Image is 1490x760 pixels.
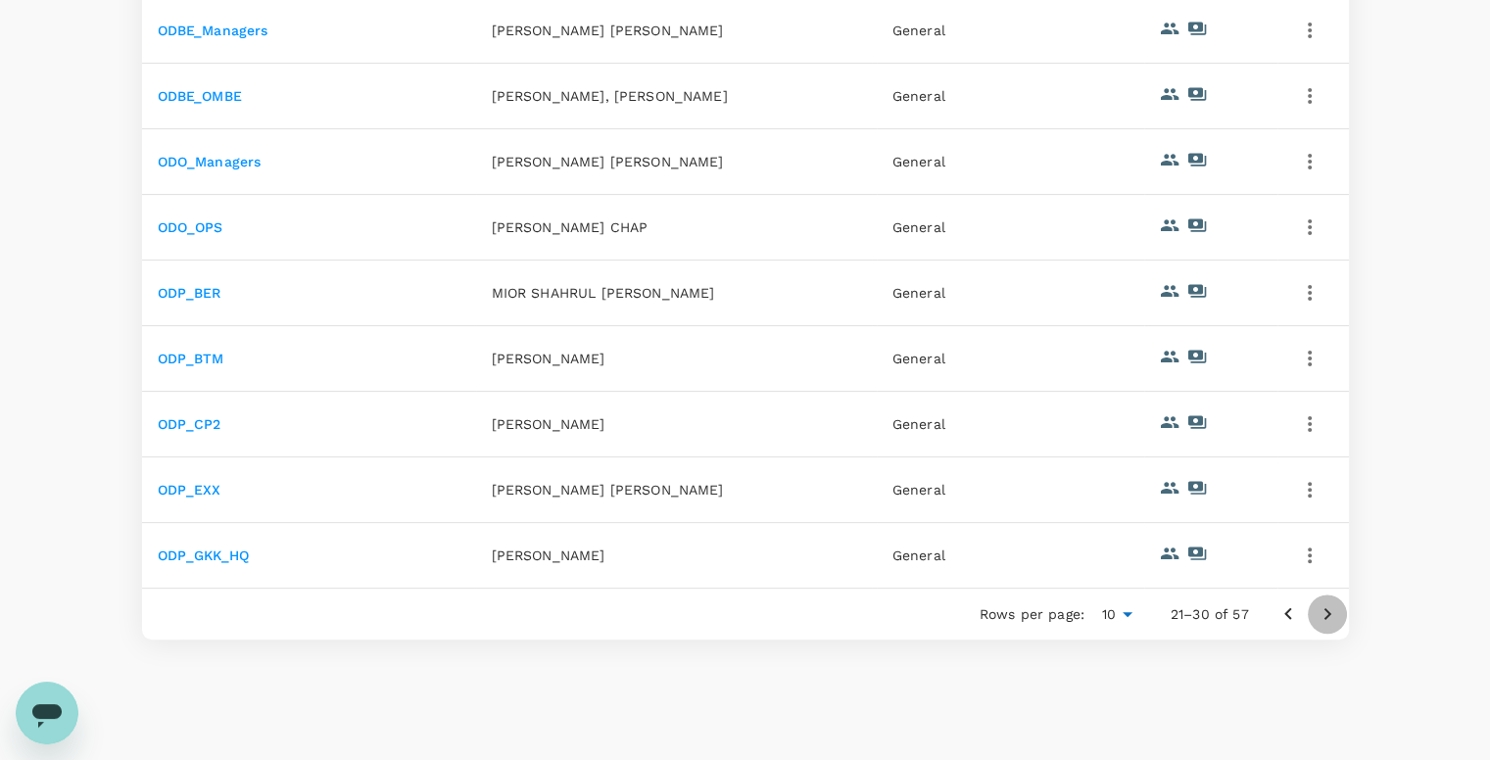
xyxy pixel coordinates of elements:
a: ODP_GKK_HQ [158,547,250,563]
p: [PERSON_NAME] [PERSON_NAME] [492,152,724,171]
p: [PERSON_NAME] [PERSON_NAME] [492,480,724,499]
p: [PERSON_NAME] CHAP [492,217,649,237]
a: ODBE_Managers [158,23,268,38]
a: ODP_EXX [158,482,221,498]
div: 10 [1092,600,1139,629]
p: General [892,480,1129,499]
p: General [892,217,1129,237]
p: [PERSON_NAME] [492,414,605,434]
a: ODO_OPS [158,219,223,235]
button: Go to previous page [1269,594,1308,634]
a: ODBE_OMBE [158,88,242,104]
a: ODP_BTM [158,351,224,366]
p: [PERSON_NAME] [492,349,605,368]
p: General [892,546,1129,565]
p: General [892,21,1129,40]
p: [PERSON_NAME] [PERSON_NAME] [492,21,724,40]
p: General [892,86,1129,106]
p: General [892,283,1129,303]
p: General [892,414,1129,434]
p: General [892,152,1129,171]
a: ODP_BER [158,285,221,301]
p: [PERSON_NAME] [492,546,605,565]
p: 21–30 of 57 [1171,604,1249,624]
p: General [892,349,1129,368]
p: Rows per page: [980,604,1084,624]
button: Go to next page [1308,594,1347,634]
iframe: Button to launch messaging window [16,682,78,744]
a: ODO_Managers [158,154,262,169]
p: MIOR SHAHRUL [PERSON_NAME] [492,283,715,303]
p: [PERSON_NAME], [PERSON_NAME] [492,86,728,106]
a: ODP_CP2 [158,416,221,432]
